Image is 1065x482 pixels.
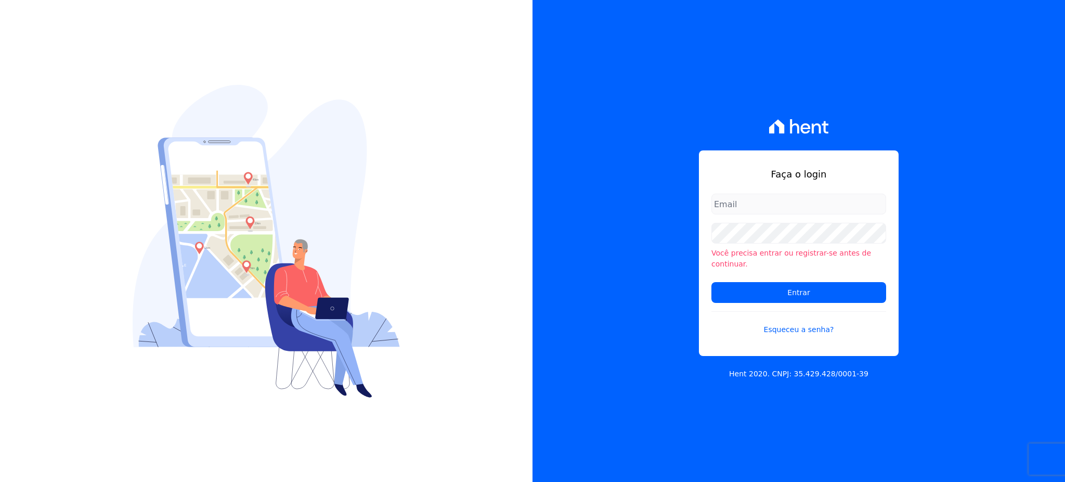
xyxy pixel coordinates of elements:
h1: Faça o login [711,167,886,181]
li: Você precisa entrar ou registrar-se antes de continuar. [711,248,886,270]
img: Login [133,85,400,398]
a: Esqueceu a senha? [711,311,886,335]
input: Email [711,194,886,214]
input: Entrar [711,282,886,303]
p: Hent 2020. CNPJ: 35.429.428/0001-39 [729,369,868,379]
